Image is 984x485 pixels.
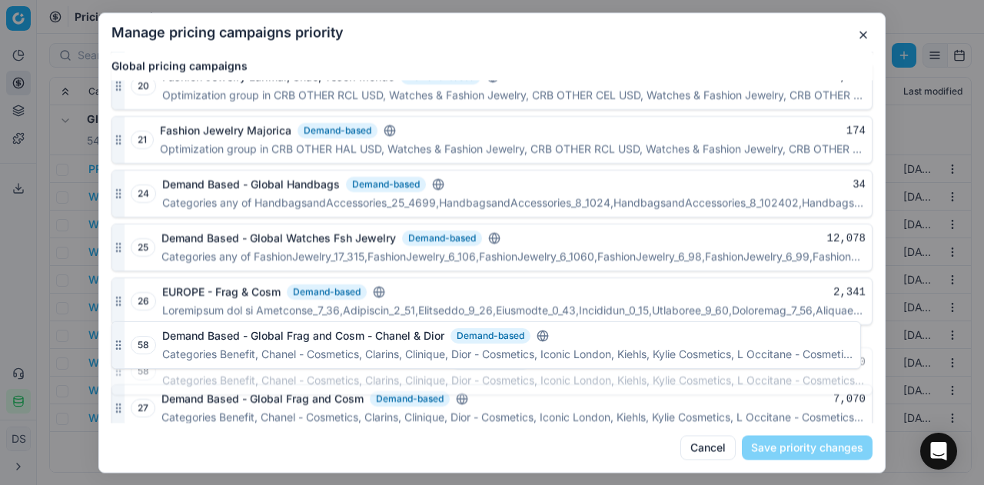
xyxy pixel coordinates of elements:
[131,292,156,311] span: 26
[742,435,873,460] button: Save priority changes
[131,362,156,380] span: 58
[859,356,866,368] span: 0
[111,25,873,39] h2: Manage pricing campaigns priority
[131,77,156,95] span: 20
[287,284,367,300] span: Demand-based
[111,58,873,73] h4: Global pricing campaigns
[162,303,866,318] span: Loremipsum dol si Ametconse_7_36,Adipiscin_2_51,Elitseddo_9_26,Eiusmodte_0_43,Incididun_0_15,Utla...
[401,69,480,85] span: Demand-based
[162,354,444,370] button: Demand Based - Global Frag and Cosm - Chanel & Dior
[161,249,866,264] span: Categories any of FashionJewelry_17_315,FashionJewelry_6_106,FashionJewelry_6_1060,FashionJewelry...
[161,231,396,246] button: Demand Based - Global Watches Fsh Jewelry
[450,354,530,370] span: Demand-based
[131,131,154,149] span: 21
[162,69,394,85] button: Fashion Jewelry Larimar, Shae, Tesori Mondo
[833,286,866,298] span: 2,341
[131,399,155,417] span: 27
[162,177,340,192] button: Demand Based - Global Handbags
[370,391,450,407] span: Demand-based
[162,284,281,300] button: EUROPE - Frag & Cosm
[161,410,866,425] span: Categories Benefit, Chanel - Cosmetics, Clarins, Clinique, Dior - Cosmetics, Iconic London, Kiehl...
[298,123,377,138] span: Demand-based
[160,123,291,138] button: Fashion Jewelry Majorica
[680,435,736,460] button: Cancel
[833,71,866,83] span: 3,782
[160,141,866,157] span: Optimization group in CRB OTHER HAL USD, Watches & Fashion Jewelry, CRB OTHER RCL USD, Watches & ...
[162,373,866,388] span: Categories Benefit, Chanel - Cosmetics, Clarins, Clinique, Dior - Cosmetics, Iconic London, Kiehl...
[827,232,866,244] span: 12,078
[131,184,156,203] span: 24
[346,177,426,192] span: Demand-based
[402,231,482,246] span: Demand-based
[833,393,866,405] span: 7,070
[162,195,866,211] span: Categories any of HandbagsandAccessories_25_4699,HandbagsandAccessories_8_1024,HandbagsandAccesso...
[853,178,866,191] span: 34
[131,238,155,257] span: 25
[846,125,866,137] span: 174
[162,88,866,103] span: Optimization group in CRB OTHER RCL USD, Watches & Fashion Jewelry, CRB OTHER CEL USD, Watches & ...
[161,391,364,407] button: Demand Based - Global Frag and Cosm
